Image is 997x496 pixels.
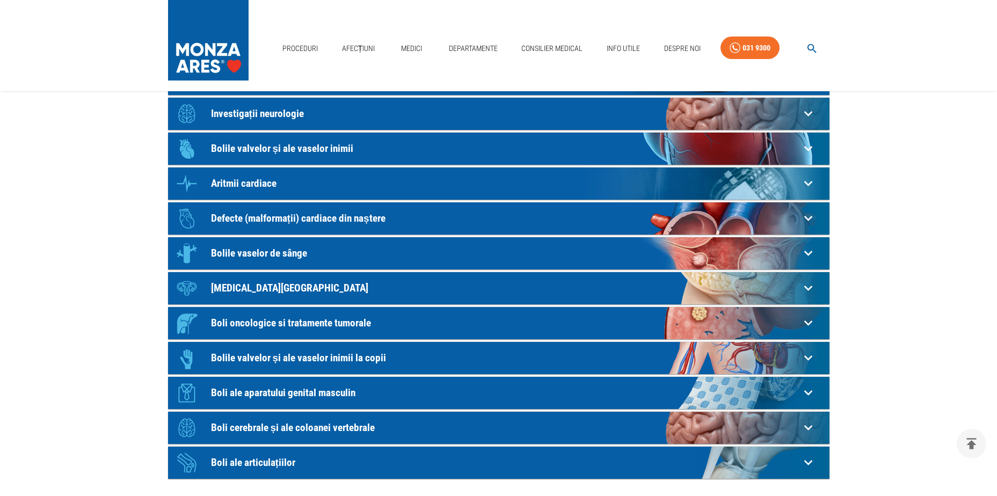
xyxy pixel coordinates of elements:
[278,38,322,60] a: Proceduri
[211,387,800,398] p: Boli ale aparatului genital masculin
[721,37,780,60] a: 031 9300
[211,213,800,224] p: Defecte (malformații) cardiace din naștere
[211,422,800,433] p: Boli cerebrale și ale coloanei vertebrale
[171,447,203,479] div: Icon
[171,412,203,444] div: Icon
[171,167,203,200] div: Icon
[338,38,380,60] a: Afecțiuni
[171,202,203,235] div: Icon
[168,377,829,409] div: IconBoli ale aparatului genital masculin
[171,377,203,409] div: Icon
[743,41,770,55] div: 031 9300
[211,143,800,154] p: Bolile valvelor și ale vaselor inimii
[957,429,986,458] button: delete
[211,317,800,329] p: Boli oncologice si tratamente tumorale
[211,108,800,119] p: Investigații neurologie
[168,237,829,269] div: IconBolile vaselor de sânge
[168,272,829,304] div: Icon[MEDICAL_DATA][GEOGRAPHIC_DATA]
[660,38,705,60] a: Despre Noi
[211,247,800,259] p: Bolile vaselor de sânge
[211,457,800,468] p: Boli ale articulațiilor
[211,352,800,363] p: Bolile valvelor și ale vaselor inimii la copii
[168,98,829,130] div: IconInvestigații neurologie
[171,307,203,339] div: Icon
[168,447,829,479] div: IconBoli ale articulațiilor
[445,38,502,60] a: Departamente
[168,342,829,374] div: IconBolile valvelor și ale vaselor inimii la copii
[171,237,203,269] div: Icon
[171,133,203,165] div: Icon
[168,412,829,444] div: IconBoli cerebrale și ale coloanei vertebrale
[168,167,829,200] div: IconAritmii cardiace
[517,38,587,60] a: Consilier Medical
[211,178,800,189] p: Aritmii cardiace
[211,282,800,294] p: [MEDICAL_DATA][GEOGRAPHIC_DATA]
[602,38,644,60] a: Info Utile
[168,307,829,339] div: IconBoli oncologice si tratamente tumorale
[168,133,829,165] div: IconBolile valvelor și ale vaselor inimii
[171,98,203,130] div: Icon
[171,272,203,304] div: Icon
[171,342,203,374] div: Icon
[168,202,829,235] div: IconDefecte (malformații) cardiace din naștere
[395,38,429,60] a: Medici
